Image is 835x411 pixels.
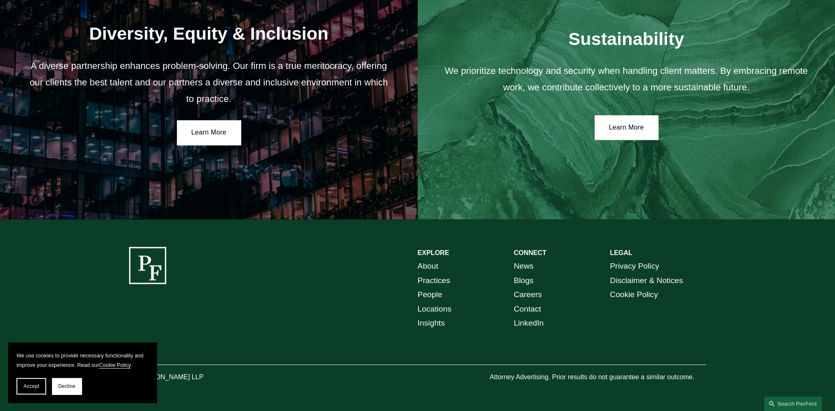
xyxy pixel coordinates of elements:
[595,115,659,140] a: Learn More
[16,378,46,394] button: Accept
[8,342,157,403] section: Cookie banner
[99,362,131,368] a: Cookie Policy
[418,259,438,274] a: About
[418,288,442,302] a: People
[418,316,445,331] a: Insights
[418,249,449,256] strong: EXPLORE
[442,28,810,50] h2: Sustainability
[442,63,810,96] p: We prioritize technology and security when handling client matters. By embracing remote work, we ...
[514,288,542,302] a: Careers
[25,58,393,108] p: A diverse partnership enhances problem-solving. Our firm is a true meritocracy, offering our clie...
[610,249,632,256] strong: LEGAL
[489,371,706,383] p: Attorney Advertising. Prior results do not guarantee a similar outcome.
[177,120,241,145] a: Learn More
[610,259,659,274] a: Privacy Policy
[764,397,822,411] a: Search this site
[514,259,534,274] a: News
[514,302,541,317] a: Contact
[514,316,544,331] a: LinkedIn
[52,378,82,394] button: Decline
[418,302,452,317] a: Locations
[418,274,450,288] a: Practices
[514,274,534,288] a: Blogs
[514,249,546,256] strong: CONNECT
[58,383,75,389] span: Decline
[24,383,39,389] span: Accept
[610,288,658,302] a: Cookie Policy
[129,371,249,383] p: © [PERSON_NAME] LLP
[16,351,148,370] p: We use cookies to provide necessary functionality and improve your experience. Read our .
[25,23,393,44] h2: Diversity, Equity & Inclusion
[610,274,683,288] a: Disclaimer & Notices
